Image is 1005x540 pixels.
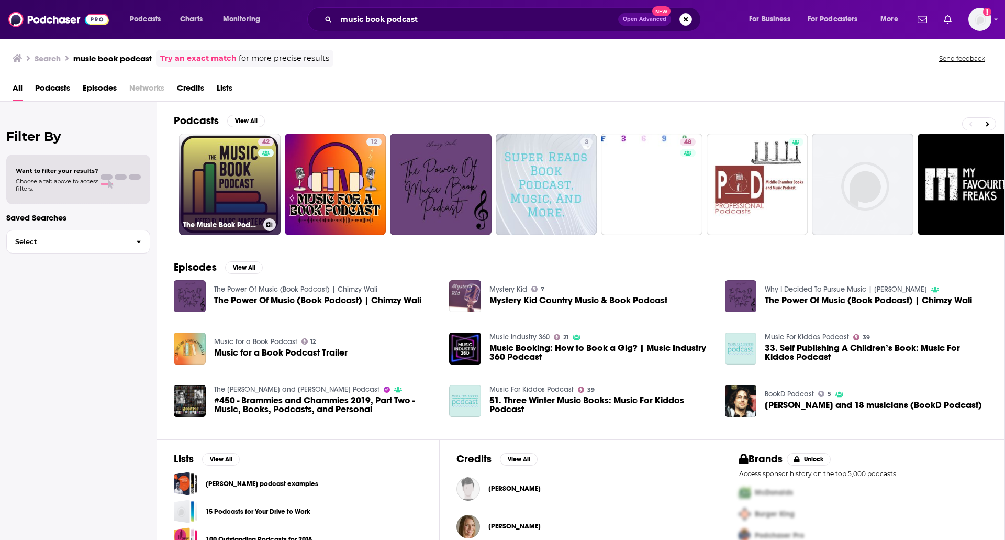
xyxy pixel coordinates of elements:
[173,11,209,28] a: Charts
[801,11,873,28] button: open menu
[160,52,237,64] a: Try an exact match
[16,178,98,192] span: Choose a tab above to access filters.
[496,134,597,235] a: 3
[258,138,274,146] a: 42
[456,472,705,505] button: Ginger WisemanGinger Wiseman
[725,333,757,365] img: 33. Self Publishing A Children’s Book: Music For Kiddos Podcast
[177,80,204,101] a: Credits
[739,470,988,478] p: Access sponsor history on the top 5,000 podcasts.
[179,134,281,235] a: 42The Music Book Podcast
[174,500,197,523] a: 15 Podcasts for Your Drive to Work
[863,335,870,340] span: 39
[488,484,541,493] span: [PERSON_NAME]
[936,54,988,63] button: Send feedback
[489,344,712,361] a: Music Booking: How to Book a Gig? | Music Industry 360 Podcast
[183,221,259,229] h3: The Music Book Podcast
[488,484,541,493] a: Ginger Wiseman
[310,339,316,344] span: 12
[174,333,206,365] img: Music for a Book Podcast Trailer
[130,12,161,27] span: Podcasts
[456,515,480,538] img: Brenda Hodnett
[489,396,712,414] a: 51. Three Winter Music Books: Music For Kiddos Podcast
[652,6,671,16] span: New
[174,114,265,127] a: PodcastsView All
[742,11,803,28] button: open menu
[739,453,783,466] h2: Brands
[174,280,206,312] img: The Power Of Music (Book Podcast) | Chimzy Wali
[489,296,667,305] a: Mystery Kid Country Music & Book Podcast
[765,344,988,361] a: 33. Self Publishing A Children’s Book: Music For Kiddos Podcast
[214,385,379,394] a: The Chuck and Brad Podcast
[755,488,793,497] span: McDonalds
[174,385,206,417] img: #450 - Brammies and Chammies 2019, Part Two - Music, Books, Podcasts, and Personal
[765,296,972,305] a: The Power Of Music (Book Podcast) | Chimzy Wali
[765,333,849,341] a: Music For Kiddos Podcast
[336,11,618,28] input: Search podcasts, credits, & more...
[765,390,814,399] a: BookD Podcast
[940,10,956,28] a: Show notifications dropdown
[129,80,164,101] span: Networks
[580,138,593,146] a: 3
[968,8,991,31] img: User Profile
[488,522,541,531] a: Brenda Hodnett
[449,280,481,312] img: Mystery Kid Country Music & Book Podcast
[765,401,982,410] span: [PERSON_NAME] and 18 musicians (BookD Podcast)
[500,453,538,466] button: View All
[541,287,544,292] span: 7
[7,238,128,245] span: Select
[214,348,348,357] a: Music for a Book Podcast Trailer
[680,138,696,146] a: 48
[755,510,795,519] span: Burger King
[13,80,23,101] a: All
[317,7,711,31] div: Search podcasts, credits, & more...
[585,137,588,148] span: 3
[873,11,911,28] button: open menu
[828,392,831,396] span: 5
[725,280,757,312] a: The Power Of Music (Book Podcast) | Chimzy Wali
[618,13,671,26] button: Open AdvancedNew
[587,388,595,392] span: 39
[202,453,240,466] button: View All
[83,80,117,101] a: Episodes
[6,213,150,223] p: Saved Searches
[217,80,232,101] a: Lists
[174,472,197,495] span: Dave Musson podcast examples
[880,12,898,27] span: More
[554,334,568,340] a: 21
[968,8,991,31] span: Logged in as gabrielle.gantz
[449,385,481,417] img: 51. Three Winter Music Books: Music For Kiddos Podcast
[735,482,755,503] img: First Pro Logo
[214,296,421,305] a: The Power Of Music (Book Podcast) | Chimzy Wali
[262,137,270,148] span: 42
[765,285,927,294] a: Why I Decided To Pursue Music | Chimzy Wali
[223,12,260,27] span: Monitoring
[35,80,70,101] span: Podcasts
[853,334,870,340] a: 39
[601,134,702,235] a: 48
[174,453,194,466] h2: Lists
[983,8,991,16] svg: Add a profile image
[8,9,109,29] a: Podchaser - Follow, Share and Rate Podcasts
[216,11,274,28] button: open menu
[755,531,804,540] span: Podchaser Pro
[684,137,691,148] span: 48
[449,333,481,365] img: Music Booking: How to Book a Gig? | Music Industry 360 Podcast
[225,261,263,274] button: View All
[227,115,265,127] button: View All
[968,8,991,31] button: Show profile menu
[239,52,329,64] span: for more precise results
[6,230,150,254] button: Select
[174,261,217,274] h2: Episodes
[206,478,318,490] a: [PERSON_NAME] podcast examples
[214,285,377,294] a: The Power Of Music (Book Podcast) | Chimzy Wali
